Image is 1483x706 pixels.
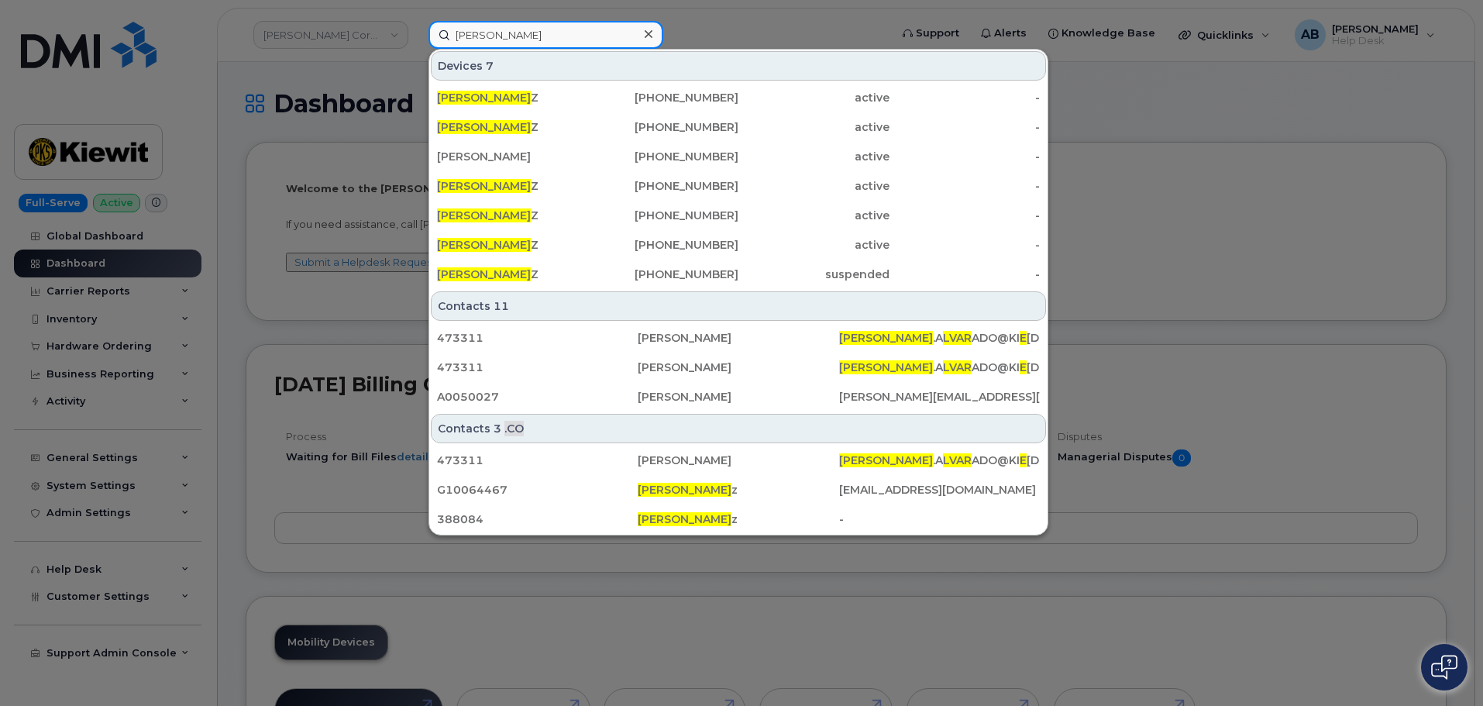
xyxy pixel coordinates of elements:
div: - [839,511,1040,527]
div: 388084 [437,511,638,527]
a: [PERSON_NAME]Z[PHONE_NUMBER]active- [431,113,1046,141]
img: Open chat [1431,655,1457,680]
div: - [889,178,1041,194]
span: LVAR [943,453,972,467]
div: [EMAIL_ADDRESS][DOMAIN_NAME] [839,482,1040,498]
div: - [889,90,1041,105]
a: 473311[PERSON_NAME][PERSON_NAME].ALVARADO@KIE[DOMAIN_NAME] [431,353,1046,381]
div: - [889,208,1041,223]
a: [PERSON_NAME]Z[PHONE_NUMBER]suspended- [431,260,1046,288]
div: Z [437,267,588,282]
div: A0050027 [437,389,638,405]
div: Z [437,178,588,194]
span: [PERSON_NAME] [839,453,933,467]
div: 473311 [437,330,638,346]
div: [PHONE_NUMBER] [588,237,739,253]
div: Z [437,90,588,105]
div: active [738,208,889,223]
a: [PERSON_NAME]Z[PHONE_NUMBER]active- [431,84,1046,112]
span: 3 [494,421,501,436]
a: 388084[PERSON_NAME]z- [431,505,1046,533]
span: [PERSON_NAME] [437,238,531,252]
a: [PERSON_NAME]Z[PHONE_NUMBER]active- [431,201,1046,229]
div: [PERSON_NAME] [638,389,838,405]
div: [PHONE_NUMBER] [588,267,739,282]
span: [PERSON_NAME] [638,512,731,526]
div: - [889,119,1041,135]
span: E [1020,331,1027,345]
a: [PERSON_NAME]Z[PHONE_NUMBER]active- [431,231,1046,259]
div: [PERSON_NAME] [638,330,838,346]
span: LVAR [943,331,972,345]
div: [PERSON_NAME] [638,453,838,468]
div: active [738,237,889,253]
span: [PERSON_NAME] [437,208,531,222]
div: 473311 [437,360,638,375]
span: [PERSON_NAME] [437,267,531,281]
span: E [1020,360,1027,374]
div: [PHONE_NUMBER] [588,90,739,105]
div: z [638,482,838,498]
div: [PHONE_NUMBER] [588,119,739,135]
span: [PERSON_NAME] [437,179,531,193]
div: active [738,90,889,105]
a: [PERSON_NAME]Z[PHONE_NUMBER]active- [431,172,1046,200]
span: LVAR [943,360,972,374]
div: .A ADO@KI [DOMAIN_NAME] [839,330,1040,346]
div: [PHONE_NUMBER] [588,149,739,164]
div: active [738,178,889,194]
a: [PERSON_NAME][PHONE_NUMBER]active- [431,143,1046,170]
div: G10064467 [437,482,638,498]
div: Devices [431,51,1046,81]
span: [PERSON_NAME] [839,331,933,345]
div: Z [437,119,588,135]
a: 473311[PERSON_NAME][PERSON_NAME].ALVARADO@KIE[DOMAIN_NAME] [431,446,1046,474]
span: E [1020,453,1027,467]
div: 473311 [437,453,638,468]
div: - [889,267,1041,282]
div: - [889,237,1041,253]
span: .CO [504,421,524,436]
a: G10064467[PERSON_NAME]z[EMAIL_ADDRESS][DOMAIN_NAME] [431,476,1046,504]
div: z [638,511,838,527]
div: .A ADO@KI [DOMAIN_NAME] [839,453,1040,468]
a: A0050027[PERSON_NAME][PERSON_NAME][EMAIL_ADDRESS][PERSON_NAME][PERSON_NAME][DOMAIN_NAME] [431,383,1046,411]
div: Z [437,208,588,223]
div: .A ADO@KI [DOMAIN_NAME] [839,360,1040,375]
span: [PERSON_NAME] [638,483,731,497]
div: suspended [738,267,889,282]
div: Z [437,237,588,253]
span: 11 [494,298,509,314]
span: [PERSON_NAME] [437,91,531,105]
div: Contacts [431,414,1046,443]
div: [PHONE_NUMBER] [588,178,739,194]
div: [PERSON_NAME][EMAIL_ADDRESS][PERSON_NAME][PERSON_NAME][DOMAIN_NAME] [839,389,1040,405]
span: 7 [486,58,494,74]
div: active [738,119,889,135]
div: - [889,149,1041,164]
span: [PERSON_NAME] [437,120,531,134]
a: 473311[PERSON_NAME][PERSON_NAME].ALVARADO@KIE[DOMAIN_NAME] [431,324,1046,352]
div: [PERSON_NAME] [437,149,588,164]
span: [PERSON_NAME] [839,360,933,374]
div: Contacts [431,291,1046,321]
div: [PHONE_NUMBER] [588,208,739,223]
div: [PERSON_NAME] [638,360,838,375]
div: active [738,149,889,164]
